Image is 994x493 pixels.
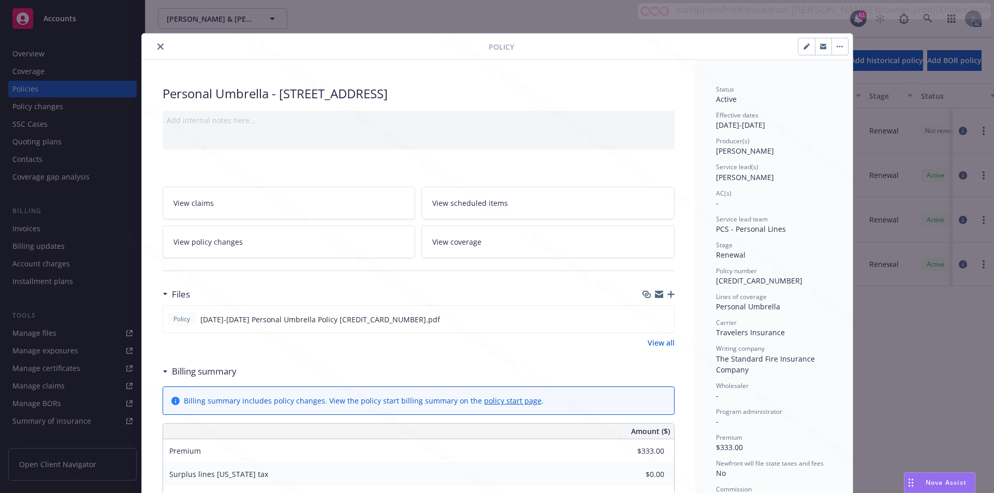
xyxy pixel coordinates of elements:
span: PCS - Personal Lines [716,224,786,234]
div: Personal Umbrella - [STREET_ADDRESS] [163,85,675,102]
div: [DATE] - [DATE] [716,111,832,130]
span: Wholesaler [716,381,749,390]
span: [PERSON_NAME] [716,172,774,182]
span: Writing company [716,344,765,353]
span: Policy [171,315,192,324]
span: [CREDIT_CARD_NUMBER] [716,276,802,286]
a: View claims [163,187,416,219]
span: Surplus lines [US_STATE] tax [169,469,268,479]
span: View scheduled items [432,198,508,208]
button: close [154,40,167,53]
span: Service lead(s) [716,162,758,171]
span: - [716,198,719,208]
span: Lines of coverage [716,292,767,301]
span: - [716,416,719,426]
span: Carrier [716,318,737,327]
a: policy start page [484,396,542,406]
span: Newfront will file state taxes and fees [716,459,824,468]
span: [DATE]-[DATE] Personal Umbrella Policy [CREDIT_CARD_NUMBER].pdf [200,314,440,325]
span: View claims [173,198,214,208]
div: Billing summary includes policy changes. View the policy start billing summary on the . [184,395,544,406]
span: Status [716,85,734,94]
a: View all [648,337,675,348]
span: Producer(s) [716,137,750,145]
span: Effective dates [716,111,758,119]
span: The Standard Fire Insurance Company [716,354,817,375]
span: Service lead team [716,215,768,223]
input: 0.00 [603,443,670,459]
div: Billing summary [163,365,237,378]
div: Files [163,288,190,301]
span: Travelers Insurance [716,327,785,337]
a: View policy changes [163,226,416,258]
a: View scheduled items [421,187,675,219]
span: View coverage [432,236,481,247]
span: Stage [716,241,733,249]
button: download file [644,314,652,325]
span: No [716,468,726,478]
div: Add internal notes here... [167,115,670,126]
span: Premium [716,433,742,442]
span: Policy number [716,266,757,275]
span: Active [716,94,737,104]
span: Personal Umbrella [716,302,780,311]
span: Amount ($) [631,426,670,437]
div: Drag to move [904,473,917,492]
h3: Billing summary [172,365,237,378]
button: preview file [661,314,670,325]
span: Premium [169,446,201,456]
button: Nova Assist [904,472,975,493]
span: Policy [489,41,514,52]
span: Nova Assist [926,478,967,487]
span: - [716,391,719,400]
a: View coverage [421,226,675,258]
span: AC(s) [716,189,732,198]
h3: Files [172,288,190,301]
span: [PERSON_NAME] [716,146,774,156]
span: Renewal [716,250,745,260]
input: 0.00 [603,467,670,482]
span: View policy changes [173,236,243,247]
span: Program administrator [716,407,782,416]
span: $333.00 [716,442,743,452]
